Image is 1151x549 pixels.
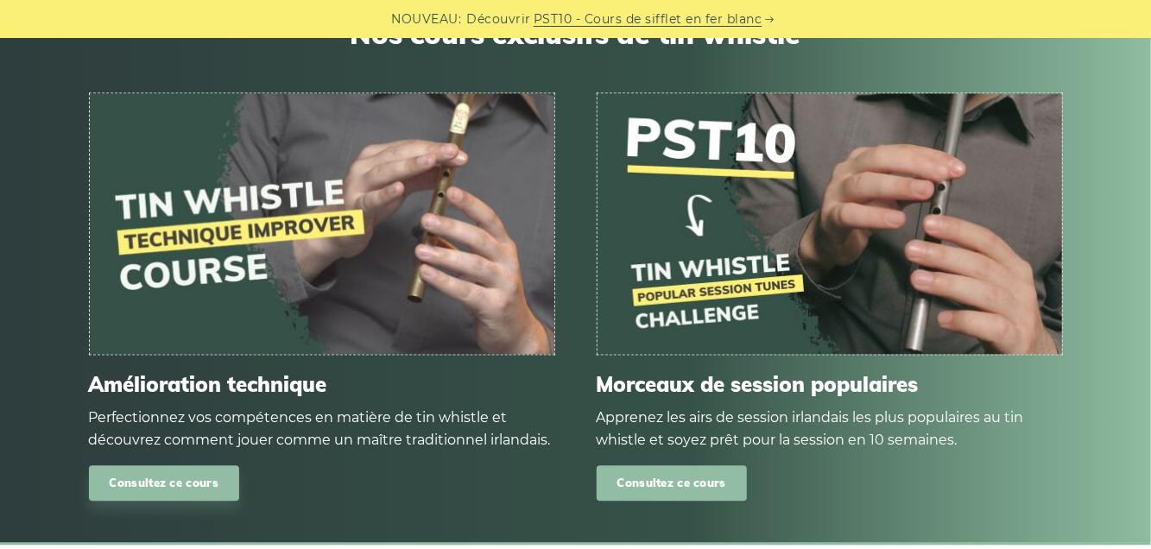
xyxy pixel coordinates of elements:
font: Consultez ce cours [617,476,726,489]
font: Morceaux de session populaires [597,371,919,397]
font: NOUVEAU: [392,11,462,27]
img: cours de sifflet en fer-blanc [90,93,554,355]
font: PST10 - Cours de sifflet en fer blanc [534,11,762,27]
font: Consultez ce cours [110,476,218,489]
a: PST10 - Cours de sifflet en fer blanc [534,9,762,29]
font: Perfectionnez vos compétences en matière de tin whistle et découvrez comment jouer comme un maîtr... [89,409,551,448]
a: Consultez ce cours [597,465,747,501]
font: Découvrir [467,11,532,27]
a: Consultez ce cours [89,465,239,501]
font: Amélioration technique [89,371,327,397]
font: Apprenez les airs de session irlandais les plus populaires au tin whistle et soyez prêt pour la s... [597,409,1024,448]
